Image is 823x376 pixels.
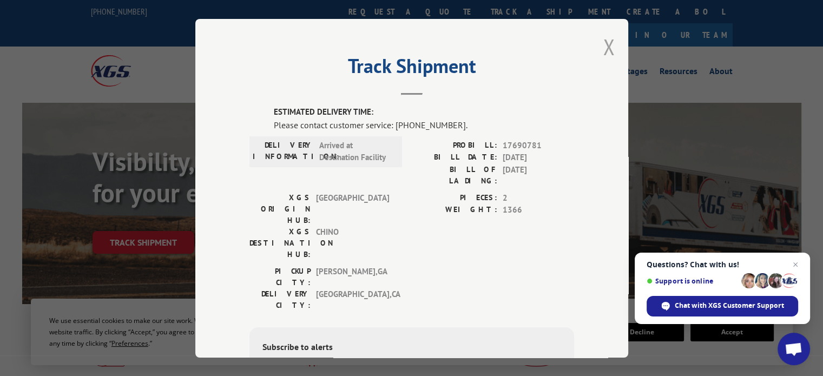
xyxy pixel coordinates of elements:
[647,277,738,285] span: Support is online
[778,333,810,365] div: Open chat
[253,139,314,163] label: DELIVERY INFORMATION:
[503,192,574,204] span: 2
[412,139,497,151] label: PROBILL:
[249,192,311,226] label: XGS ORIGIN HUB:
[316,288,389,311] span: [GEOGRAPHIC_DATA] , CA
[675,301,784,311] span: Chat with XGS Customer Support
[503,204,574,216] span: 1366
[316,192,389,226] span: [GEOGRAPHIC_DATA]
[412,151,497,164] label: BILL DATE:
[262,340,561,355] div: Subscribe to alerts
[249,226,311,260] label: XGS DESTINATION HUB:
[412,163,497,186] label: BILL OF LADING:
[274,118,574,131] div: Please contact customer service: [PHONE_NUMBER].
[789,258,802,271] span: Close chat
[274,106,574,118] label: ESTIMATED DELIVERY TIME:
[316,265,389,288] span: [PERSON_NAME] , GA
[603,32,615,61] button: Close modal
[412,204,497,216] label: WEIGHT:
[319,139,392,163] span: Arrived at Destination Facility
[249,265,311,288] label: PICKUP CITY:
[503,139,574,151] span: 17690781
[249,58,574,79] h2: Track Shipment
[503,151,574,164] span: [DATE]
[647,296,798,316] div: Chat with XGS Customer Support
[249,288,311,311] label: DELIVERY CITY:
[647,260,798,269] span: Questions? Chat with us!
[412,192,497,204] label: PIECES:
[503,163,574,186] span: [DATE]
[316,226,389,260] span: CHINO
